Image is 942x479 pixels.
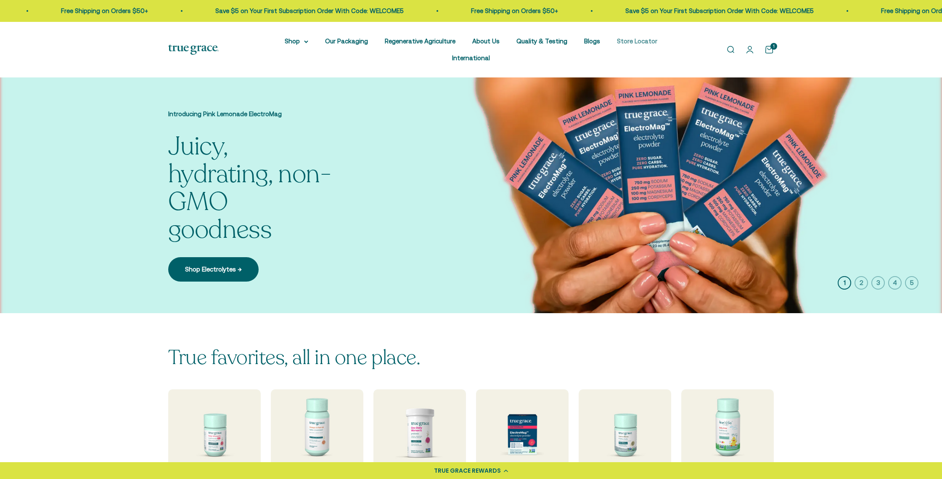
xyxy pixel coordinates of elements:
[516,37,567,45] a: Quality & Testing
[434,466,501,475] div: TRUE GRACE REWARDS
[905,276,918,290] button: 5
[466,7,553,14] a: Free Shipping on Orders $50+
[486,462,558,472] div: Electrolytes
[168,344,420,371] split-lines: True favorites, all in one place.
[168,109,336,119] p: Introducing Pink Lemonade ElectroMag
[178,462,251,472] div: Multivitamins
[621,6,809,16] p: Save $5 on Your First Subscription Order With Code: WELCOME5
[838,276,851,290] button: 1
[770,43,777,50] cart-count: 1
[888,276,902,290] button: 4
[285,36,308,46] summary: Shop
[452,54,490,61] a: International
[472,37,500,45] a: About Us
[617,37,657,45] a: Store Locator
[168,129,331,247] split-lines: Juicy, hydrating, non-GMO goodness
[168,257,259,282] a: Shop Electrolytes →
[871,276,885,290] button: 3
[691,462,764,472] div: Kids
[589,462,661,472] div: Mushrooms
[385,37,455,45] a: Regenerative Agriculture
[855,276,868,290] button: 2
[584,37,600,45] a: Blogs
[56,7,143,14] a: Free Shipping on Orders $50+
[211,6,399,16] p: Save $5 on Your First Subscription Order With Code: WELCOME5
[281,462,353,472] div: Omega-3's
[384,462,456,472] div: Probiotics
[325,37,368,45] a: Our Packaging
